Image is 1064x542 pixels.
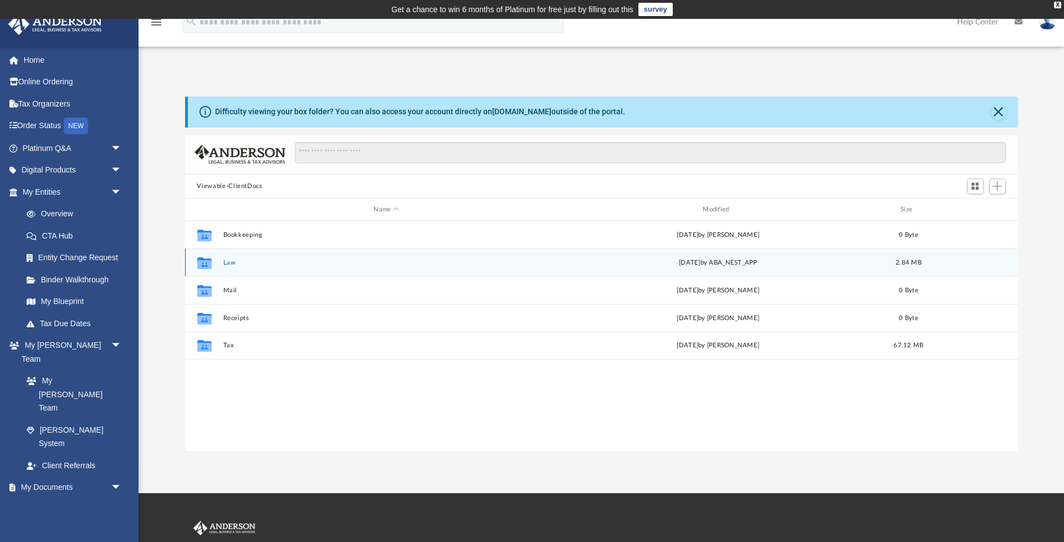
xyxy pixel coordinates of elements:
[886,205,930,215] div: Size
[1039,14,1056,30] img: User Pic
[150,16,163,29] i: menu
[222,205,549,215] div: Name
[935,205,1013,215] div: id
[8,93,139,115] a: Tax Organizers
[967,179,984,194] button: Switch to Grid View
[989,179,1006,194] button: Add
[191,521,258,535] img: Anderson Advisors Platinum Portal
[893,343,923,349] span: 67.12 MB
[16,312,139,335] a: Tax Due Dates
[111,181,133,204] span: arrow_drop_down
[16,269,139,291] a: Binder Walkthrough
[295,142,1005,163] input: Search files and folders
[899,232,918,238] span: 0 Byte
[391,3,633,16] div: Get a chance to win 6 months of Platinum for free just by filling out this
[492,107,551,116] a: [DOMAIN_NAME]
[1054,2,1061,8] div: close
[223,287,550,294] button: Mail
[555,286,882,296] div: [DATE] by [PERSON_NAME]
[150,21,163,29] a: menu
[554,205,881,215] div: Modified
[8,477,133,499] a: My Documentsarrow_drop_down
[16,454,133,477] a: Client Referrals
[185,15,197,27] i: search
[223,259,550,266] button: Law
[896,260,922,266] span: 2.84 MB
[197,181,262,191] button: Viewable-ClientDocs
[111,477,133,499] span: arrow_drop_down
[899,287,918,293] span: 0 Byte
[64,118,88,134] div: NEW
[8,71,139,93] a: Online Ordering
[223,315,550,322] button: Receipts
[16,247,139,269] a: Entity Change Request
[8,335,133,370] a: My [PERSON_NAME] Teamarrow_drop_down
[223,342,550,349] button: Tax
[555,258,882,268] div: [DATE] by ABA_NEST_APP
[190,205,217,215] div: id
[5,13,105,35] img: Anderson Advisors Platinum Portal
[8,159,139,181] a: Digital Productsarrow_drop_down
[8,49,139,71] a: Home
[8,181,139,203] a: My Entitiesarrow_drop_down
[16,498,127,520] a: Box
[8,137,139,159] a: Platinum Q&Aarrow_drop_down
[215,106,625,118] div: Difficulty viewing your box folder? You can also access your account directly on outside of the p...
[16,203,139,225] a: Overview
[555,341,882,351] div: [DATE] by [PERSON_NAME]
[638,3,673,16] a: survey
[223,231,550,239] button: Bookkeeping
[16,291,133,313] a: My Blueprint
[111,137,133,160] span: arrow_drop_down
[111,335,133,357] span: arrow_drop_down
[185,221,1018,450] div: grid
[899,315,918,321] span: 0 Byte
[555,230,882,240] div: [DATE] by [PERSON_NAME]
[8,115,139,138] a: Order StatusNEW
[16,419,133,454] a: [PERSON_NAME] System
[16,370,127,419] a: My [PERSON_NAME] Team
[111,159,133,182] span: arrow_drop_down
[991,104,1006,120] button: Close
[555,313,882,323] div: [DATE] by [PERSON_NAME]
[16,225,139,247] a: CTA Hub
